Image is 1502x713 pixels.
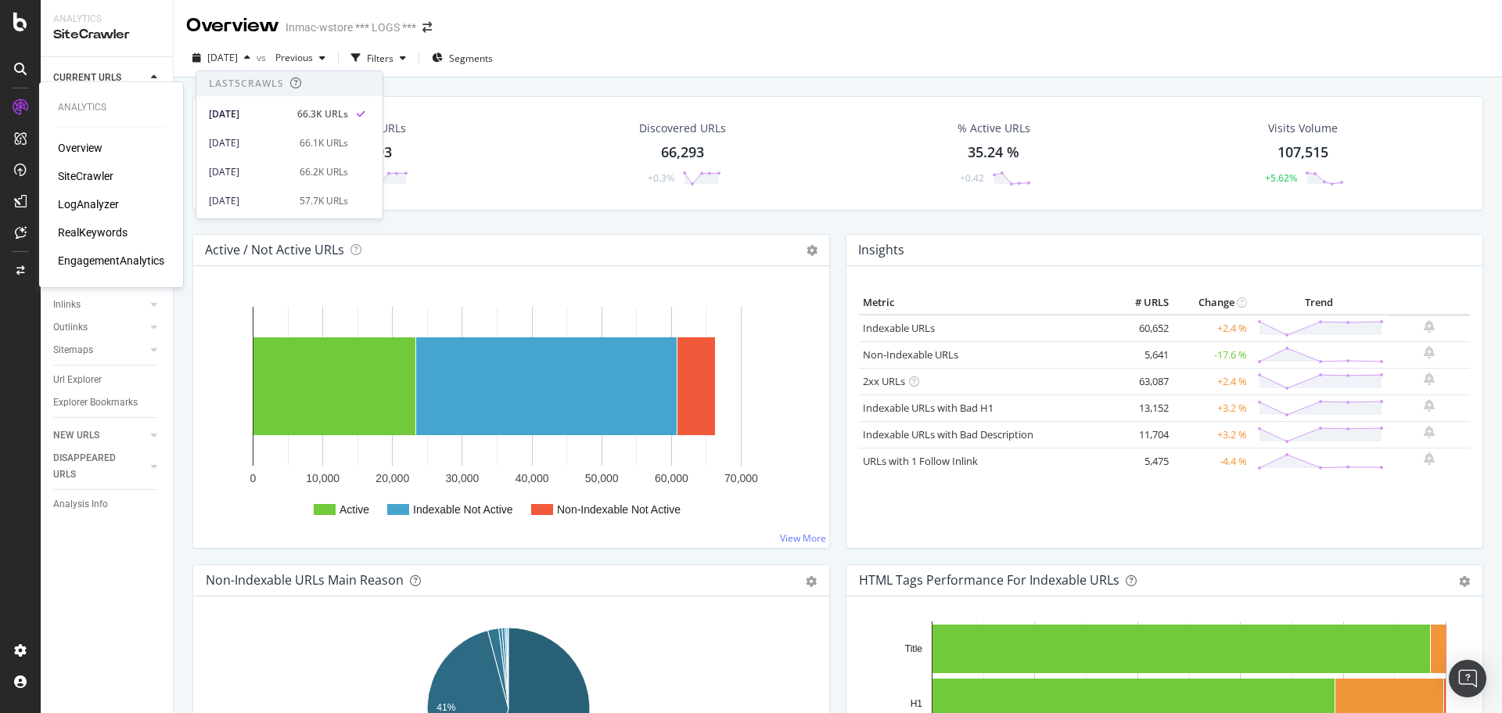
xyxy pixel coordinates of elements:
[269,51,313,64] span: Previous
[53,372,102,388] div: Url Explorer
[1424,399,1435,412] div: bell-plus
[437,702,455,713] text: 41%
[639,121,726,136] div: Discovered URLs
[422,22,432,33] div: arrow-right-arrow-left
[968,142,1019,163] div: 35.24 %
[53,450,146,483] a: DISAPPEARED URLS
[53,372,162,388] a: Url Explorer
[209,77,284,90] div: Last 5 Crawls
[1110,394,1173,421] td: 13,152
[1173,291,1251,315] th: Change
[1424,373,1435,385] div: bell-plus
[250,472,257,484] text: 0
[367,52,393,65] div: Filters
[1424,452,1435,465] div: bell-plus
[661,142,704,163] div: 66,293
[1424,426,1435,438] div: bell-plus
[300,165,348,179] div: 66.2K URLs
[58,101,164,114] div: Analytics
[53,13,160,26] div: Analytics
[53,342,93,358] div: Sitemaps
[1251,291,1388,315] th: Trend
[206,572,404,588] div: Non-Indexable URLs Main Reason
[863,321,935,335] a: Indexable URLs
[53,70,121,86] div: CURRENT URLS
[958,121,1030,136] div: % Active URLs
[53,394,138,411] div: Explorer Bookmarks
[340,503,369,516] text: Active
[780,531,826,545] a: View More
[269,45,332,70] button: Previous
[206,291,817,535] div: A chart.
[449,52,493,65] span: Segments
[1110,448,1173,474] td: 5,475
[1173,448,1251,474] td: -4.4 %
[655,472,688,484] text: 60,000
[1110,315,1173,342] td: 60,652
[58,168,113,184] a: SiteCrawler
[1173,315,1251,342] td: +2.4 %
[516,472,549,484] text: 40,000
[806,576,817,587] div: gear
[1110,291,1173,315] th: # URLS
[863,427,1033,441] a: Indexable URLs with Bad Description
[53,394,162,411] a: Explorer Bookmarks
[807,245,817,256] i: Options
[1173,421,1251,448] td: +3.2 %
[1110,368,1173,394] td: 63,087
[345,45,412,70] button: Filters
[300,136,348,150] div: 66.1K URLs
[209,136,290,150] div: [DATE]
[53,319,88,336] div: Outlinks
[53,496,162,513] a: Analysis Info
[53,450,132,483] div: DISAPPEARED URLS
[53,297,146,313] a: Inlinks
[186,13,279,39] div: Overview
[53,319,146,336] a: Outlinks
[186,45,257,70] button: [DATE]
[585,472,619,484] text: 50,000
[1424,320,1435,333] div: bell-plus
[858,239,904,261] h4: Insights
[257,51,269,64] span: vs
[375,472,409,484] text: 20,000
[53,342,146,358] a: Sitemaps
[1449,660,1486,697] div: Open Intercom Messenger
[1173,368,1251,394] td: +2.4 %
[1268,121,1338,136] div: Visits Volume
[58,253,164,268] a: EngagementAnalytics
[863,401,994,415] a: Indexable URLs with Bad H1
[960,171,984,185] div: +0.42
[53,496,108,513] div: Analysis Info
[1424,346,1435,358] div: bell-plus
[648,171,674,185] div: +0.3%
[1110,421,1173,448] td: 11,704
[297,107,348,121] div: 66.3K URLs
[863,347,958,362] a: Non-Indexable URLs
[911,698,923,709] text: H1
[446,472,480,484] text: 30,000
[58,140,102,156] a: Overview
[557,503,681,516] text: Non-Indexable Not Active
[426,45,499,70] button: Segments
[905,643,923,654] text: Title
[58,196,119,212] a: LogAnalyzer
[306,472,340,484] text: 10,000
[207,51,238,64] span: 2025 Sep. 1st
[413,503,513,516] text: Indexable Not Active
[209,165,290,179] div: [DATE]
[53,70,146,86] a: CURRENT URLS
[53,427,99,444] div: NEW URLS
[859,291,1110,315] th: Metric
[58,225,128,240] a: RealKeywords
[209,107,288,121] div: [DATE]
[53,26,160,44] div: SiteCrawler
[209,194,290,208] div: [DATE]
[863,374,905,388] a: 2xx URLs
[53,427,146,444] a: NEW URLS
